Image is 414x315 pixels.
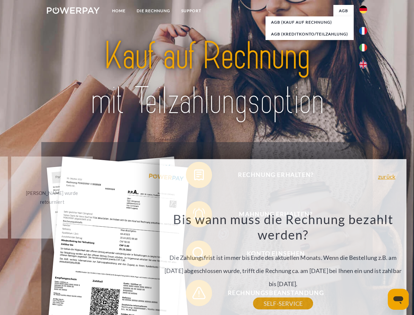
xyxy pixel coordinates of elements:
a: AGB (Kreditkonto/Teilzahlung) [266,28,354,40]
a: DIE RECHNUNG [131,5,176,17]
a: SUPPORT [176,5,207,17]
div: Die Zahlungsfrist ist immer bis Ende des aktuellen Monats. Wenn die Bestellung z.B. am [DATE] abg... [164,211,403,304]
a: agb [333,5,354,17]
img: en [359,61,367,69]
a: Home [107,5,131,17]
a: SELF-SERVICE [253,298,313,309]
a: zurück [378,174,395,179]
img: it [359,44,367,52]
a: AGB (Kauf auf Rechnung) [266,16,354,28]
h3: Bis wann muss die Rechnung bezahlt werden? [164,211,403,243]
img: logo-powerpay-white.svg [47,7,100,14]
div: [PERSON_NAME] wurde retourniert [15,189,89,206]
img: de [359,6,367,13]
iframe: Schaltfläche zum Öffnen des Messaging-Fensters [388,289,409,310]
img: title-powerpay_de.svg [63,31,351,126]
img: fr [359,27,367,35]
